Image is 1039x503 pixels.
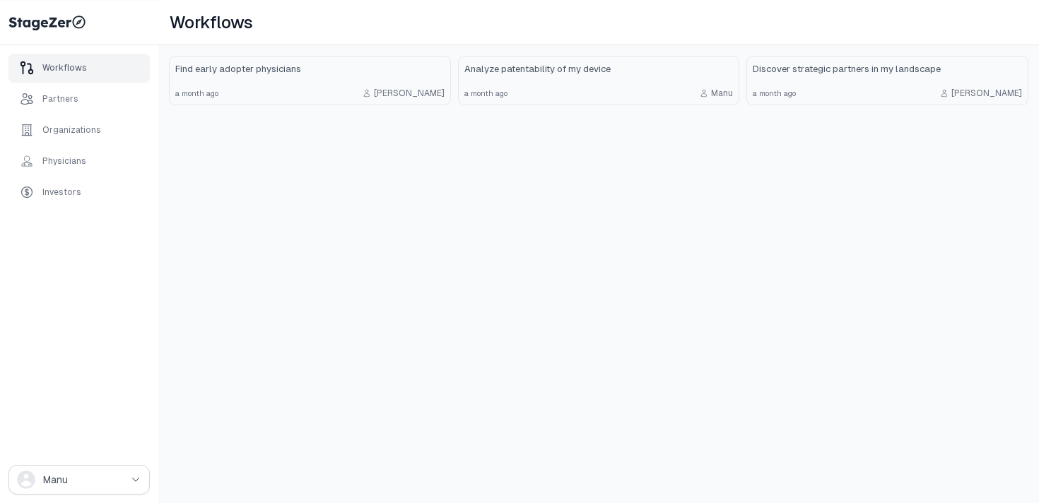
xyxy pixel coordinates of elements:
[42,124,101,136] div: Organizations
[42,93,78,105] div: Partners
[42,187,81,198] div: Investors
[374,88,445,99] span: [PERSON_NAME]
[753,88,796,99] span: a month ago
[42,62,87,73] div: Workflows
[170,11,252,34] h1: Workflows
[951,88,1022,99] span: [PERSON_NAME]
[8,147,150,175] a: Physicians
[711,88,733,99] span: Manu
[8,178,150,206] a: Investors
[170,57,450,105] a: Find early adopter physiciansa month ago[PERSON_NAME]
[464,62,611,76] span: Analyze patentability of my device
[8,465,150,495] button: drop down button
[747,57,1028,105] a: Discover strategic partners in my landscapea month ago[PERSON_NAME]
[8,116,150,144] a: Organizations
[175,62,301,76] span: Find early adopter physicians
[42,155,86,167] div: Physicians
[753,62,941,76] span: Discover strategic partners in my landscape
[459,57,739,105] a: Analyze patentability of my devicea month agoManu
[464,88,507,99] span: a month ago
[43,473,68,487] span: Manu
[175,88,218,99] span: a month ago
[8,85,150,113] a: Partners
[8,54,150,82] a: Workflows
